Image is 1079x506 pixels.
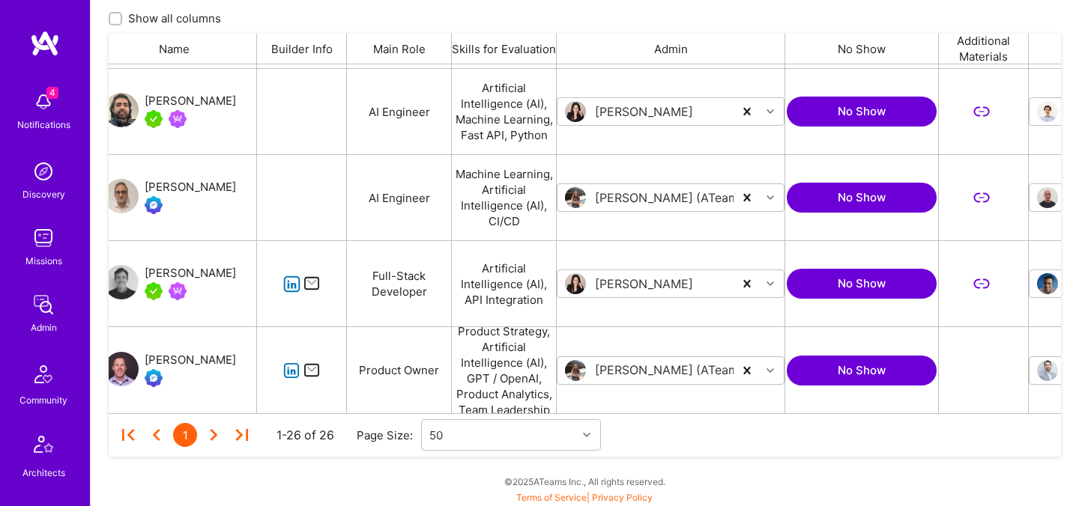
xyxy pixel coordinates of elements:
i: icon Chevron [767,280,774,287]
span: | [516,492,653,503]
div: Notifications [17,117,70,132]
div: 1-26 of 26 [276,427,334,443]
img: User Avatar [1037,273,1058,294]
img: User Avatar [1037,187,1058,208]
a: User Avatar[PERSON_NAME]Evaluation Call Booked [104,351,236,390]
img: A.Teamer in Residence [145,282,163,300]
img: Architects [25,429,61,465]
div: Product Owner [347,327,452,413]
div: [PERSON_NAME] [145,178,236,196]
img: Evaluation Call Booked [145,196,163,214]
i: icon Chevron [767,108,774,115]
div: 1 [173,423,197,447]
div: Artificial Intelligence (AI), API Integration [452,241,557,326]
div: Main Role [347,34,452,64]
i: icon linkedIn [283,362,300,379]
img: User Avatar [104,93,139,127]
i: icon Mail [303,362,321,379]
img: User Avatar [1037,101,1058,122]
button: No Show [787,356,937,385]
div: AI Engineer [347,69,452,154]
i: icon Mail [303,275,321,293]
img: User Avatar [1037,360,1058,381]
div: Artificial Intelligence (AI), Machine Learning, Fast API, Python [452,69,557,154]
div: © 2025 ATeams Inc., All rights reserved. [90,463,1079,500]
img: User Avatar [565,273,586,294]
a: User Avatar[PERSON_NAME]Evaluation Call Booked [104,178,236,217]
i: icon LinkSecondary [973,275,990,293]
i: icon Chevron [767,367,774,374]
div: Page Size: [357,427,421,443]
div: Builder Info [257,34,347,64]
img: User Avatar [104,179,139,213]
div: Discovery [22,186,65,202]
i: icon linkedIn [283,275,300,293]
img: discovery [28,156,58,186]
div: Additional Materials [939,34,1029,64]
a: User Avatar[PERSON_NAME]A.Teamer in ResidenceBeen on Mission [104,92,236,131]
img: teamwork [28,223,58,253]
div: AI Engineer [347,155,452,240]
a: User Avatar[PERSON_NAME]A.Teamer in ResidenceBeen on Mission [104,264,236,303]
img: Been on Mission [169,110,187,128]
i: icon Chevron [583,431,590,439]
img: Evaluation Call Booked [145,369,163,387]
span: 4 [46,87,58,99]
i: icon LinkSecondary [973,103,990,121]
a: Terms of Service [516,492,587,503]
img: User Avatar [565,187,586,208]
img: User Avatar [565,101,586,122]
a: Privacy Policy [592,492,653,503]
div: Product Strategy, Artificial Intelligence (AI), GPT / OpenAI, Product Analytics, Team Leadership [452,327,557,413]
img: User Avatar [104,352,139,386]
button: No Show [787,269,937,299]
div: [PERSON_NAME] [145,264,236,282]
img: admin teamwork [28,290,58,320]
div: [PERSON_NAME] [145,92,236,110]
img: A.Teamer in Residence [145,110,163,128]
div: Missions [25,253,62,269]
img: logo [30,30,60,57]
div: Admin [557,34,785,64]
div: Community [19,392,67,408]
div: Full-Stack Developer [347,241,452,326]
div: 50 [429,427,443,443]
div: Architects [22,465,65,481]
button: No Show [787,97,937,127]
i: icon LinkSecondary [973,189,990,207]
img: User Avatar [565,360,586,381]
span: Show all columns [128,10,221,26]
div: Skills for Evaluation [452,34,557,64]
img: Been on Mission [169,282,187,300]
img: User Avatar [104,265,139,299]
div: Machine Learning, Artificial Intelligence (AI), CI/CD [452,155,557,240]
div: Admin [31,320,57,335]
img: bell [28,87,58,117]
i: icon Chevron [767,194,774,201]
img: Community [25,356,61,392]
div: Name [92,34,257,64]
div: No Show [785,34,939,64]
div: [PERSON_NAME] [145,351,236,369]
button: No Show [787,183,937,213]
